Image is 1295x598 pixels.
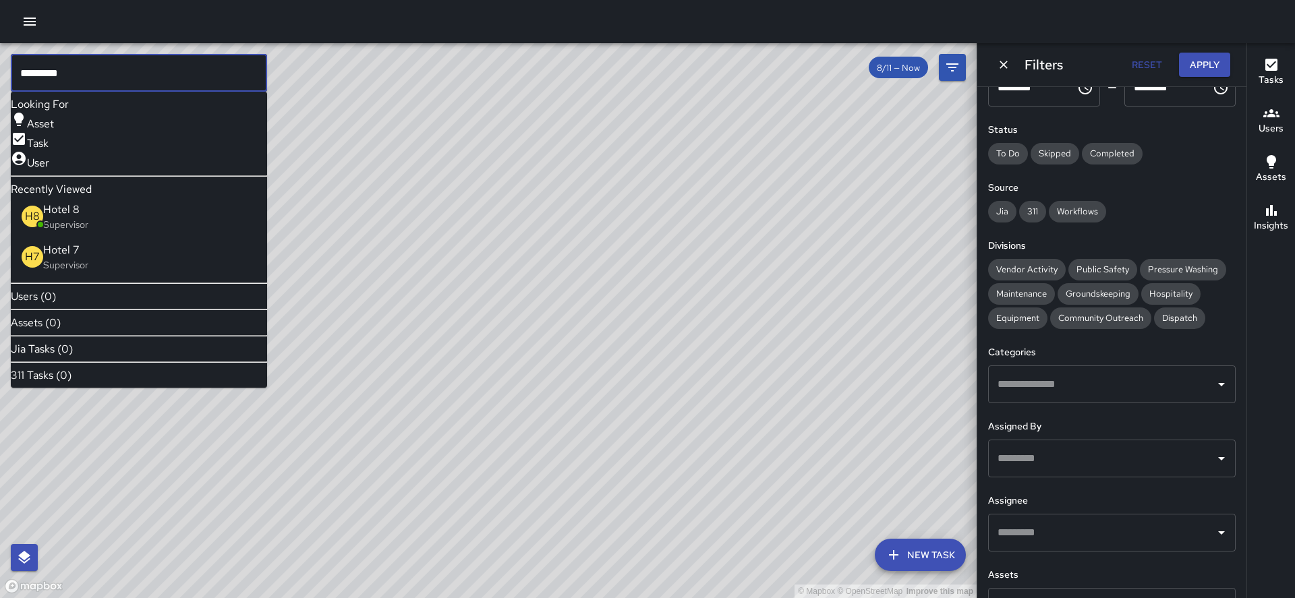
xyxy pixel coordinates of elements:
[988,239,1236,253] h6: Divisions
[988,259,1066,280] div: Vendor Activity
[27,117,54,131] span: Asset
[25,249,40,265] p: H7
[11,111,54,131] div: Asset
[988,345,1236,360] h6: Categories
[1247,146,1295,194] button: Assets
[1050,312,1151,324] span: Community Outreach
[1140,259,1226,280] div: Pressure Washing
[988,201,1016,222] div: Jia
[1179,53,1230,78] button: Apply
[11,150,54,170] div: User
[1212,523,1231,542] button: Open
[11,289,267,303] li: Users (0)
[988,206,1016,217] span: Jia
[1019,206,1046,217] span: 311
[1019,201,1046,222] div: 311
[1082,143,1143,165] div: Completed
[11,368,267,382] li: 311 Tasks (0)
[988,143,1028,165] div: To Do
[1247,49,1295,97] button: Tasks
[1140,264,1226,275] span: Pressure Washing
[1031,143,1079,165] div: Skipped
[11,237,267,277] div: H7Hotel 7Supervisor
[988,494,1236,508] h6: Assignee
[1141,283,1201,305] div: Hospitality
[988,419,1236,434] h6: Assigned By
[988,568,1236,582] h6: Assets
[25,208,40,225] p: H8
[1049,206,1106,217] span: Workflows
[43,218,88,231] p: Supervisor
[11,316,267,330] li: Assets (0)
[869,62,928,73] span: 8/11 — Now
[1058,288,1139,299] span: Groundskeeping
[1125,53,1168,78] button: Reset
[11,97,267,111] li: Looking For
[939,54,966,81] button: Filters
[1247,194,1295,243] button: Insights
[1254,218,1288,233] h6: Insights
[1141,288,1201,299] span: Hospitality
[27,136,49,150] span: Task
[1154,307,1205,329] div: Dispatch
[1050,307,1151,329] div: Community Outreach
[988,307,1047,329] div: Equipment
[994,55,1014,75] button: Dismiss
[11,131,54,150] div: Task
[43,202,88,218] span: Hotel 8
[1058,283,1139,305] div: Groundskeeping
[1212,375,1231,394] button: Open
[1072,74,1099,101] button: Choose time, selected time is 12:00 AM
[988,123,1236,138] h6: Status
[1247,97,1295,146] button: Users
[988,181,1236,196] h6: Source
[875,539,966,571] button: New Task
[43,258,88,272] p: Supervisor
[988,148,1028,159] span: To Do
[1207,74,1234,101] button: Choose time, selected time is 11:59 PM
[11,196,267,237] div: H8Hotel 8Supervisor
[1154,312,1205,324] span: Dispatch
[1025,54,1063,76] h6: Filters
[1031,148,1079,159] span: Skipped
[1259,121,1284,136] h6: Users
[1068,264,1137,275] span: Public Safety
[988,312,1047,324] span: Equipment
[988,288,1055,299] span: Maintenance
[11,342,267,356] li: Jia Tasks (0)
[988,283,1055,305] div: Maintenance
[1259,73,1284,88] h6: Tasks
[988,264,1066,275] span: Vendor Activity
[1212,449,1231,468] button: Open
[43,242,88,258] span: Hotel 7
[27,156,49,170] span: User
[11,182,267,196] li: Recently Viewed
[1049,201,1106,222] div: Workflows
[1068,259,1137,280] div: Public Safety
[1256,170,1286,185] h6: Assets
[1082,148,1143,159] span: Completed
